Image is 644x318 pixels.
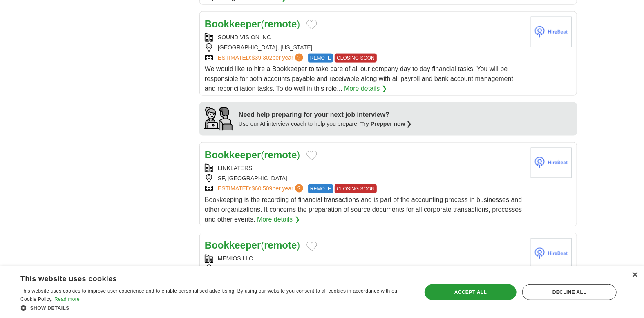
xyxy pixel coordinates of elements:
div: Close [632,272,638,278]
span: Show details [30,305,69,311]
strong: remote [264,240,297,251]
div: LINKLATERS [205,164,524,172]
div: SOUND VISION INC [205,33,524,42]
button: Add to favorite jobs [306,20,317,30]
div: [GEOGRAPHIC_DATA], [US_STATE] [205,43,524,52]
button: Add to favorite jobs [306,242,317,251]
a: ESTIMATED:$39,302per year? [218,54,305,63]
span: $60,509 [252,185,273,192]
span: Bookkeeping is the recording of financial transactions and is part of the accounting process in b... [205,196,522,223]
strong: Bookkeeper [205,18,261,29]
div: SF, [GEOGRAPHIC_DATA] [205,174,524,183]
a: More details ❯ [257,215,300,224]
div: This website uses cookies [20,271,389,284]
a: Bookkeeper(remote) [205,18,300,29]
strong: remote [264,18,297,29]
span: REMOTE [308,184,333,193]
img: Company logo [531,148,572,178]
a: More details ❯ [344,84,387,94]
span: $39,302 [252,54,273,61]
a: Bookkeeper(remote) [205,240,300,251]
div: Decline all [522,284,617,300]
span: ? [295,54,303,62]
div: Need help preparing for your next job interview? [239,110,412,120]
a: Read more, opens a new window [54,296,80,302]
strong: Bookkeeper [205,240,261,251]
span: We would like to hire a Bookkeeper to take care of all our company day to day financial tasks. Yo... [205,65,513,92]
span: ? [295,184,303,193]
a: Try Prepper now ❯ [360,121,412,127]
div: Show details [20,304,410,312]
a: Bookkeeper(remote) [205,149,300,160]
div: MEMIOS LLC [205,255,524,263]
span: CLOSING SOON [335,184,377,193]
img: Company logo [531,17,572,47]
img: Company logo [531,238,572,269]
button: Add to favorite jobs [306,151,317,161]
span: REMOTE [308,54,333,63]
strong: Bookkeeper [205,149,261,160]
div: [GEOGRAPHIC_DATA], [US_STATE] [205,265,524,273]
span: This website uses cookies to improve user experience and to enable personalised advertising. By u... [20,288,399,302]
span: CLOSING SOON [335,54,377,63]
strong: remote [264,149,297,160]
div: Use our AI interview coach to help you prepare. [239,120,412,128]
div: Accept all [425,284,517,300]
a: ESTIMATED:$60,509per year? [218,184,305,193]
